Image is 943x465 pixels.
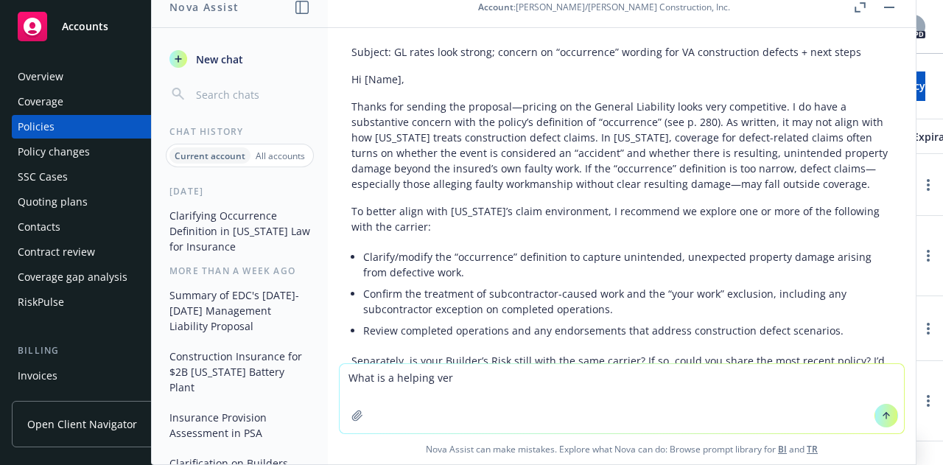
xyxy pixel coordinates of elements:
div: : [PERSON_NAME]/[PERSON_NAME] Construction, Inc. [478,1,730,13]
a: Overview [12,65,194,88]
div: Contacts [18,215,60,239]
button: Clarifying Occurrence Definition in [US_STATE] Law for Insurance [164,203,316,259]
p: All accounts [256,150,305,162]
button: New chat [164,46,316,72]
span: Accounts [62,21,108,32]
div: More than a week ago [152,265,328,277]
textarea: What is a helping ver [340,364,904,433]
a: more [919,247,937,265]
div: Policies [18,115,55,139]
p: Hi [Name], [351,71,892,87]
div: RiskPulse [18,290,64,314]
div: Chat History [152,125,328,138]
a: Policy changes [12,140,194,164]
div: Coverage [18,90,63,113]
span: Account [478,1,513,13]
a: more [919,176,937,194]
p: Subject: GL rates look strong; concern on “occurrence” wording for VA construction defects + next... [351,44,892,60]
p: To better align with [US_STATE]’s claim environment, I recommend we explore one or more of the fo... [351,203,892,234]
input: Search chats [193,84,310,105]
a: Coverage [12,90,194,113]
button: Insurance Provision Assessment in PSA [164,405,316,445]
a: more [919,392,937,410]
a: Policies [12,115,194,139]
a: SSC Cases [12,165,194,189]
p: Current account [175,150,245,162]
button: Summary of EDC's [DATE]-[DATE] Management Liability Proposal [164,283,316,338]
div: Billing [12,343,194,358]
span: Open Client Navigator [27,416,137,432]
a: Contract review [12,240,194,264]
div: SSC Cases [18,165,68,189]
li: Clarify/modify the “occurrence” definition to capture unintended, unexpected property damage aris... [363,246,892,283]
div: Quoting plans [18,190,88,214]
span: New chat [193,52,243,67]
p: Thanks for sending the proposal—pricing on the General Liability looks very competitive. I do hav... [351,99,892,192]
div: Invoices [18,364,57,388]
div: Overview [18,65,63,88]
div: Policy changes [18,140,90,164]
a: Invoices [12,364,194,388]
a: BI [778,443,787,455]
button: Construction Insurance for $2B [US_STATE] Battery Plant [164,344,316,399]
p: Separately, is your Builder’s Risk still with the same carrier? If so, could you share the most r... [351,353,892,399]
a: Contacts [12,215,194,239]
a: RiskPulse [12,290,194,314]
a: TR [807,443,818,455]
div: Contract review [18,240,95,264]
div: [DATE] [152,185,328,197]
span: Nova Assist can make mistakes. Explore what Nova can do: Browse prompt library for and [334,434,910,464]
a: Accounts [12,6,194,47]
li: Review completed operations and any endorsements that address construction defect scenarios. [363,320,892,341]
a: Coverage gap analysis [12,265,194,289]
li: Confirm the treatment of subcontractor-caused work and the “your work” exclusion, including any s... [363,283,892,320]
a: more [919,320,937,338]
div: Coverage gap analysis [18,265,127,289]
a: Quoting plans [12,190,194,214]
